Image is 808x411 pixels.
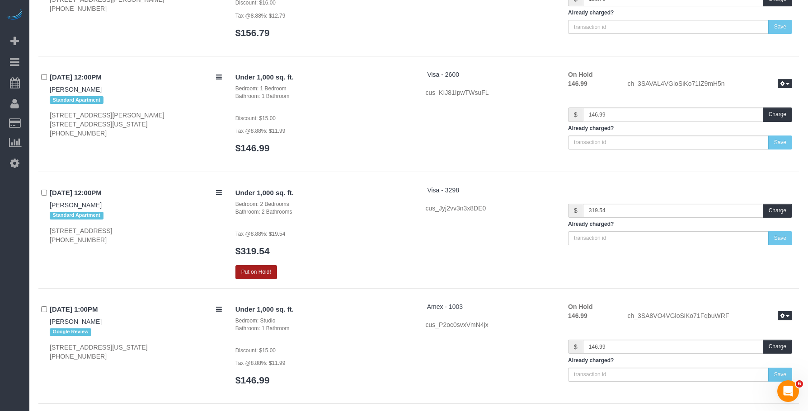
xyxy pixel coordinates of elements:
span: $ [568,204,583,218]
span: Standard Apartment [50,212,103,219]
div: Tags [50,94,222,106]
a: [PERSON_NAME] [50,201,102,209]
div: Bathroom: 1 Bathroom [235,93,412,100]
div: Tags [50,210,222,221]
div: [STREET_ADDRESS][US_STATE] [PHONE_NUMBER] [50,343,222,361]
div: ch_3SAVAL4VGloSiKo71IZ9mH5n [621,79,799,90]
strong: 146.99 [568,312,587,319]
a: $319.54 [235,246,270,256]
div: cus_P2oc0svxVmN4jx [426,320,555,329]
div: ch_3SA8VO4VGloSiKo71FqbuWRF [621,311,799,322]
h4: [DATE] 12:00PM [50,189,222,197]
div: Bedroom: Studio [235,317,412,325]
button: Charge [763,204,792,218]
a: $146.99 [235,375,270,385]
div: Bathroom: 1 Bathroom [235,325,412,332]
span: Standard Apartment [50,96,103,103]
strong: On Hold [568,303,592,310]
input: transaction id [568,20,769,34]
span: $ [568,107,583,121]
a: $156.79 [235,28,270,38]
button: Charge [763,107,792,121]
small: Discount: $15.00 [235,115,276,121]
small: Discount: $15.00 [235,347,276,354]
h4: Under 1,000 sq. ft. [235,74,412,81]
h4: Under 1,000 sq. ft. [235,306,412,313]
input: transaction id [568,135,769,149]
h4: [DATE] 12:00PM [50,74,222,81]
h4: [DATE] 1:00PM [50,306,222,313]
h4: Under 1,000 sq. ft. [235,189,412,197]
small: Tax @8.88%: $11.99 [235,128,286,134]
div: cus_KIJ81IpwTWsuFL [426,88,555,97]
a: Visa - 3298 [427,187,459,194]
div: [STREET_ADDRESS] [PHONE_NUMBER] [50,226,222,244]
span: $ [568,340,583,354]
span: 6 [796,380,803,388]
span: Google Review [50,328,91,336]
input: transaction id [568,368,769,382]
div: [STREET_ADDRESS][PERSON_NAME] [STREET_ADDRESS][US_STATE] [PHONE_NUMBER] [50,111,222,138]
img: Automaid Logo [5,9,23,22]
button: Put on Hold! [235,265,277,279]
a: Amex - 1003 [427,303,463,310]
div: Bedroom: 2 Bedrooms [235,201,412,208]
small: Tax @8.88%: $19.54 [235,231,286,237]
a: [PERSON_NAME] [50,86,102,93]
iframe: Intercom live chat [777,380,799,402]
button: Charge [763,340,792,354]
strong: 146.99 [568,80,587,87]
div: Tags [50,326,222,338]
div: Bedroom: 1 Bedroom [235,85,412,93]
a: $146.99 [235,143,270,153]
h5: Already charged? [568,221,792,227]
div: cus_Jyj2vv3n3x8DE0 [426,204,555,213]
small: Tax @8.88%: $11.99 [235,360,286,366]
a: [PERSON_NAME] [50,318,102,325]
small: Tax @8.88%: $12.79 [235,13,286,19]
h5: Already charged? [568,10,792,16]
h5: Already charged? [568,126,792,131]
div: Bathroom: 2 Bathrooms [235,208,412,216]
a: Visa - 2600 [427,71,459,78]
h5: Already charged? [568,358,792,364]
strong: On Hold [568,71,592,78]
input: transaction id [568,231,769,245]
